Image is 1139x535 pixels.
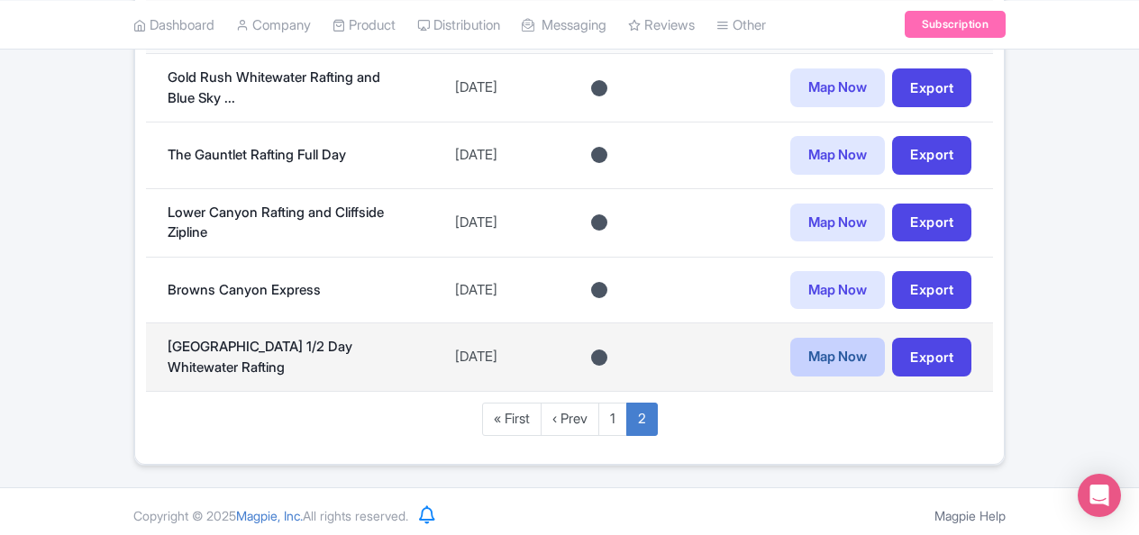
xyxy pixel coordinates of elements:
a: Gold Rush Whitewater Rafting and Blue Sky ... [168,68,380,106]
a: 1 [598,403,627,436]
a: Browns Canyon Express [168,281,321,298]
td: [DATE] [415,54,537,122]
td: [DATE] [415,188,537,257]
div: Copyright © 2025 All rights reserved. [123,506,419,525]
a: Map Now [790,338,885,376]
td: [DATE] [415,323,537,392]
a: « First [482,403,542,436]
a: Map Now [790,204,885,242]
a: Export [892,271,971,310]
a: The Gauntlet Rafting Full Day [168,146,346,163]
span: Magpie, Inc. [236,508,303,523]
a: ‹ Prev [541,403,599,436]
td: [DATE] [415,122,537,189]
a: Export [892,136,971,175]
a: Map Now [790,68,885,107]
a: Lower Canyon Rafting and Cliffside Zipline [168,204,384,241]
div: Open Intercom Messenger [1078,474,1121,517]
a: Export [892,68,971,107]
a: Map Now [790,136,885,175]
a: Subscription [905,11,1006,38]
a: Magpie Help [934,508,1006,523]
a: Export [892,204,971,242]
a: [GEOGRAPHIC_DATA] 1/2 Day Whitewater Rafting [168,338,352,376]
a: Export [892,338,971,376]
td: [DATE] [415,257,537,323]
a: 2 [626,403,658,436]
a: Map Now [790,271,885,310]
